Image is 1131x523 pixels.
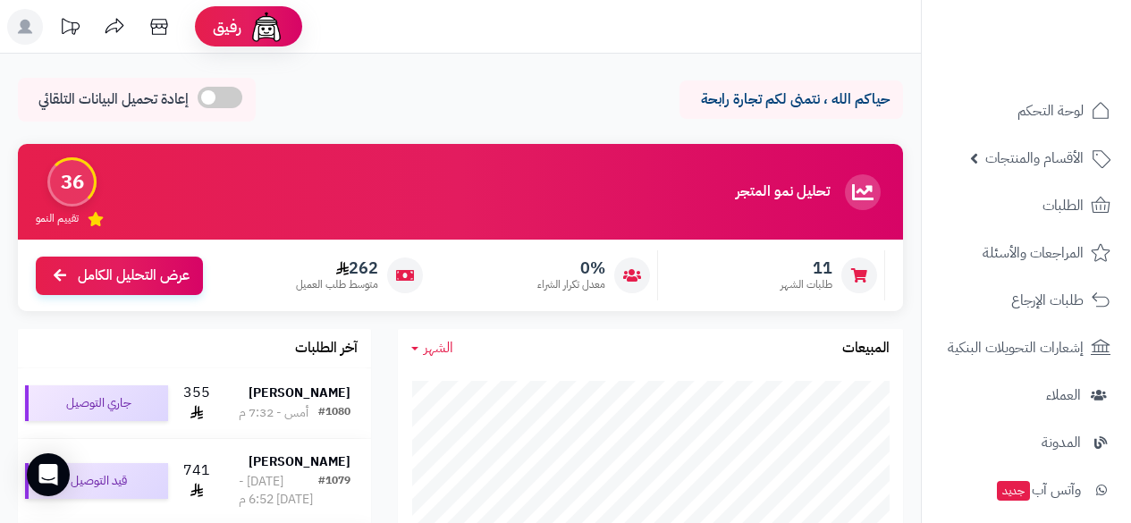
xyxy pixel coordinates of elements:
[239,473,318,509] div: [DATE] - [DATE] 6:52 م
[25,463,168,499] div: قيد التوصيل
[249,452,350,471] strong: [PERSON_NAME]
[175,368,218,438] td: 355
[249,384,350,402] strong: [PERSON_NAME]
[842,341,890,357] h3: المبيعات
[948,335,1084,360] span: إشعارات التحويلات البنكية
[25,385,168,421] div: جاري التوصيل
[933,89,1120,132] a: لوحة التحكم
[38,89,189,110] span: إعادة تحميل البيانات التلقائي
[296,258,378,278] span: 262
[1042,430,1081,455] span: المدونة
[781,277,832,292] span: طلبات الشهر
[175,439,218,523] td: 741
[736,184,830,200] h3: تحليل نمو المتجر
[983,240,1084,266] span: المراجعات والأسئلة
[411,338,453,359] a: الشهر
[47,9,92,49] a: تحديثات المنصة
[1011,288,1084,313] span: طلبات الإرجاع
[537,258,605,278] span: 0%
[933,421,1120,464] a: المدونة
[1017,98,1084,123] span: لوحة التحكم
[693,89,890,110] p: حياكم الله ، نتمنى لكم تجارة رابحة
[296,277,378,292] span: متوسط طلب العميل
[424,337,453,359] span: الشهر
[249,9,284,45] img: ai-face.png
[78,266,190,286] span: عرض التحليل الكامل
[213,16,241,38] span: رفيق
[933,374,1120,417] a: العملاء
[933,468,1120,511] a: وآتس آبجديد
[1046,383,1081,408] span: العملاء
[997,481,1030,501] span: جديد
[933,279,1120,322] a: طلبات الإرجاع
[36,211,79,226] span: تقييم النمو
[1042,193,1084,218] span: الطلبات
[995,477,1081,502] span: وآتس آب
[239,404,308,422] div: أمس - 7:32 م
[318,473,350,509] div: #1079
[933,326,1120,369] a: إشعارات التحويلات البنكية
[318,404,350,422] div: #1080
[537,277,605,292] span: معدل تكرار الشراء
[295,341,358,357] h3: آخر الطلبات
[27,453,70,496] div: Open Intercom Messenger
[36,257,203,295] a: عرض التحليل الكامل
[933,232,1120,274] a: المراجعات والأسئلة
[985,146,1084,171] span: الأقسام والمنتجات
[933,184,1120,227] a: الطلبات
[781,258,832,278] span: 11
